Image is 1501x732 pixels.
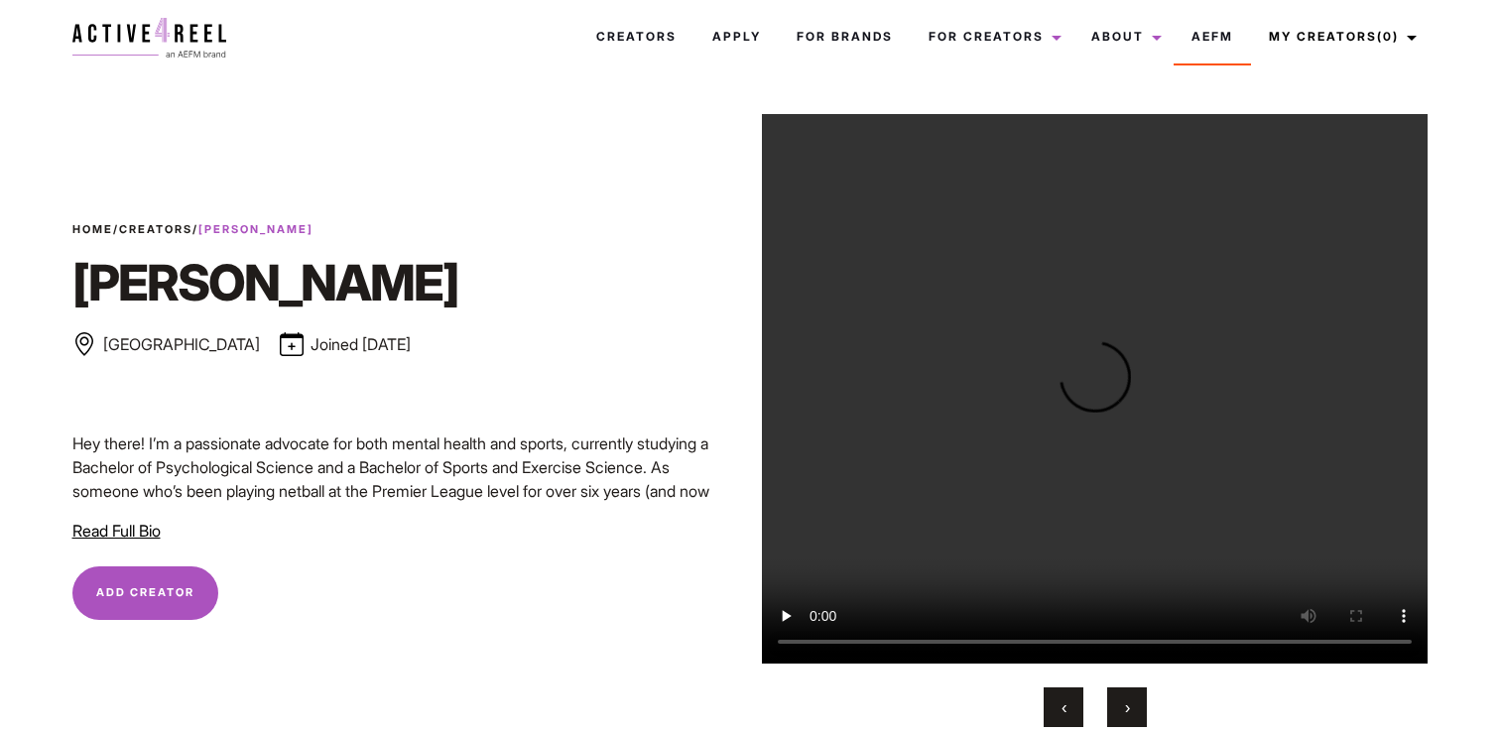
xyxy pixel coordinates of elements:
a: About [1073,10,1174,63]
p: Hey there! I’m a passionate advocate for both mental health and sports, currently studying a Bach... [72,431,739,550]
a: Creators [119,222,192,236]
a: My Creators(0) [1251,10,1429,63]
span: / / [72,221,313,238]
img: Location pin icon [72,332,96,356]
button: Read Full Bio [72,519,161,543]
img: Calendar icon [280,332,304,356]
video: Your browser does not support the video tag. [762,114,1428,664]
a: Creators [578,10,694,63]
span: Previous [1062,697,1066,717]
h1: [PERSON_NAME] [72,253,739,312]
span: Next [1125,697,1130,717]
span: Add Creator [96,585,194,599]
a: For Creators [911,10,1073,63]
a: Home [72,222,113,236]
li: [GEOGRAPHIC_DATA] [72,332,260,356]
span: Read Full Bio [72,521,161,541]
button: Add Creator [72,566,218,620]
li: Joined [DATE] [280,332,411,356]
a: AEFM [1174,10,1251,63]
span: (0) [1377,29,1399,44]
a: For Brands [779,10,911,63]
a: Apply [694,10,779,63]
img: a4r-logo.svg [72,18,226,58]
strong: [PERSON_NAME] [198,222,313,236]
